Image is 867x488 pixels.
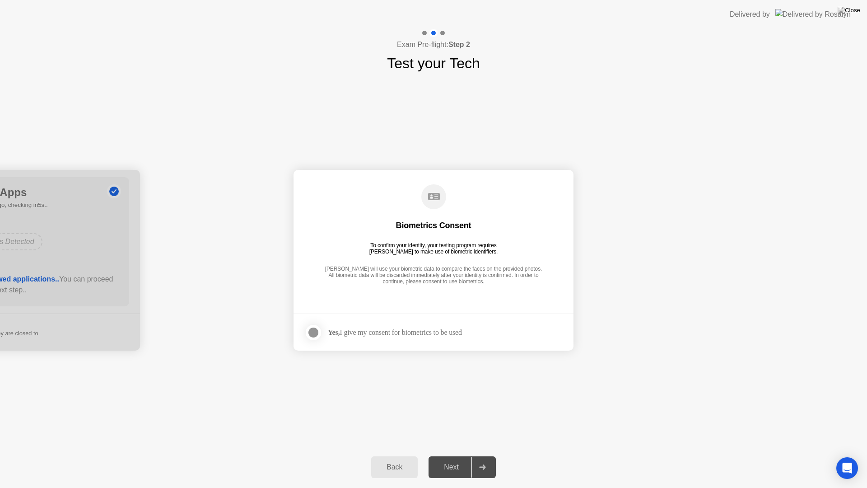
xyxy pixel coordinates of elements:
img: Close [838,7,860,14]
div: Delivered by [730,9,770,20]
h4: Exam Pre-flight: [397,39,470,50]
img: Delivered by Rosalyn [775,9,851,19]
div: I give my consent for biometrics to be used [328,328,462,337]
div: [PERSON_NAME] will use your biometric data to compare the faces on the provided photos. All biome... [322,266,545,286]
div: Next [431,463,471,471]
div: Back [374,463,415,471]
div: Open Intercom Messenger [836,457,858,479]
button: Next [429,456,496,478]
button: Back [371,456,418,478]
b: Step 2 [448,41,470,48]
div: To confirm your identity, your testing program requires [PERSON_NAME] to make use of biometric id... [366,242,502,255]
h1: Test your Tech [387,52,480,74]
strong: Yes, [328,328,340,336]
div: Biometrics Consent [396,220,471,231]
